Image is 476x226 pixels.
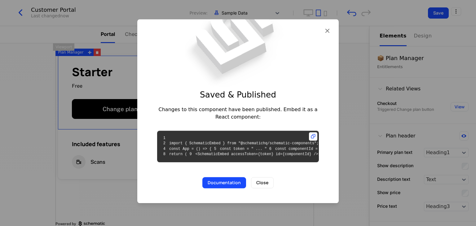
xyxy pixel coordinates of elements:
span: 8 [161,152,169,158]
span: 2 [161,141,169,147]
span: 4 [161,146,169,152]
span: 1 [161,136,169,141]
button: Close [251,177,274,188]
div: Changes to this component have been published. Embed it as a React component: [152,106,324,121]
span: 3 [319,141,327,147]
span: 9 [187,152,196,158]
button: Documentation [202,177,246,188]
span: 5 [212,146,220,152]
code: import { SchematicEmbed } from "@schematichq/schematic-components"; const App = () => { const tok... [161,136,368,157]
span: 6 [267,146,275,152]
span: 10 [318,152,327,158]
div: Saved & Published [152,89,324,101]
